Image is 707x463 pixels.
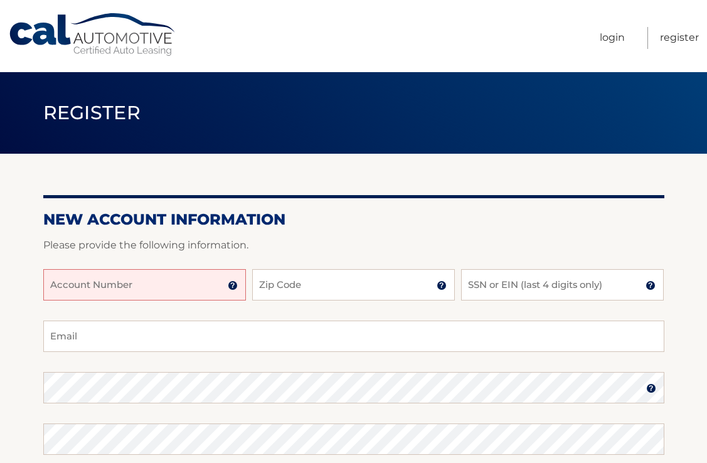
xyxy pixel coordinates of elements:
[437,280,447,290] img: tooltip.svg
[228,280,238,290] img: tooltip.svg
[8,13,178,57] a: Cal Automotive
[43,210,664,229] h2: New Account Information
[43,237,664,254] p: Please provide the following information.
[461,269,664,301] input: SSN or EIN (last 4 digits only)
[43,269,246,301] input: Account Number
[43,321,664,352] input: Email
[252,269,455,301] input: Zip Code
[646,280,656,290] img: tooltip.svg
[646,383,656,393] img: tooltip.svg
[600,27,625,49] a: Login
[660,27,699,49] a: Register
[43,101,141,124] span: Register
